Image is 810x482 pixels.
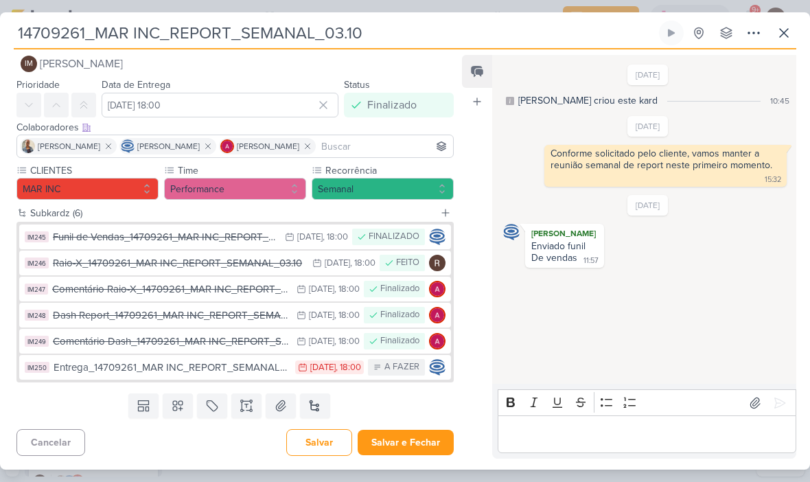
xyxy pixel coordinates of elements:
img: Caroline Traven De Andrade [503,224,520,240]
div: A FAZER [384,360,419,374]
button: Performance [164,178,306,200]
label: Data de Entrega [102,79,170,91]
div: IM248 [25,310,49,321]
div: IM250 [25,362,49,373]
div: Dash Report_14709261_MAR INC_REPORT_SEMANAL_03.10 [53,308,290,323]
div: IM247 [25,284,48,295]
img: Caroline Traven De Andrade [121,139,135,153]
div: , 18:00 [323,233,348,242]
img: Caroline Traven De Andrade [429,359,445,376]
img: Caroline Traven De Andrade [429,229,445,245]
button: Semanal [312,178,454,200]
button: Salvar e Fechar [358,430,454,455]
p: IM [25,60,33,68]
div: Entrega_14709261_MAR INC_REPORT_SEMANAL_03.10 [54,360,288,376]
div: Comentário Dash_14709261_MAR INC_REPORT_SEMANAL_03.10 [53,334,290,349]
div: Conforme solicitado pelo cliente, vamos manter a reunião semanal de report neste primeiro momento. [551,148,772,171]
button: MAR INC [16,178,159,200]
div: IM249 [25,336,49,347]
div: [PERSON_NAME] [528,227,601,240]
div: 15:32 [765,174,781,185]
div: Subkardz (6) [30,206,435,220]
div: Editor editing area: main [498,415,796,453]
input: Buscar [319,138,450,154]
div: IM245 [25,231,49,242]
button: Cancelar [16,429,85,456]
span: [PERSON_NAME] [237,140,299,152]
div: Ligar relógio [666,27,677,38]
label: Time [176,163,306,178]
button: IM250 Entrega_14709261_MAR INC_REPORT_SEMANAL_03.10 [DATE] , 18:00 A FAZER [19,355,451,380]
div: , 18:00 [336,363,361,372]
button: Finalizado [344,93,454,117]
div: Raio-X_14709261_MAR INC_REPORT_SEMANAL_03.10 [53,255,305,271]
div: [DATE] [325,259,350,268]
div: 10:45 [770,95,789,107]
label: Prioridade [16,79,60,91]
div: Finalizado [367,97,417,113]
button: IM [PERSON_NAME] [16,51,454,76]
div: [DATE] [297,233,323,242]
img: Iara Santos [21,139,35,153]
img: Alessandra Gomes [220,139,234,153]
div: Finalizado [380,334,419,348]
img: Rafael Dornelles [429,255,445,271]
div: [DATE] [309,337,334,346]
div: Finalizado [380,308,419,322]
div: , 18:00 [350,259,375,268]
div: , 18:00 [334,311,360,320]
div: Isabella criou este kard [518,93,658,108]
div: Comentário Raio-X_14709261_MAR INC_REPORT_SEMANAL_03.10 [52,282,290,297]
div: Editor toolbar [498,389,796,416]
div: Isabella Machado Guimarães [21,56,37,72]
button: Salvar [286,429,352,456]
div: FINALIZADO [369,230,419,244]
div: Colaboradores [16,120,454,135]
div: , 18:00 [334,285,360,294]
div: 11:57 [583,255,599,266]
button: IM249 Comentário Dash_14709261_MAR INC_REPORT_SEMANAL_03.10 [DATE] , 18:00 Finalizado [19,329,451,354]
div: FEITO [396,256,419,270]
div: [DATE] [309,311,334,320]
img: Alessandra Gomes [429,307,445,323]
span: [PERSON_NAME] [38,140,100,152]
div: Enviado funil [531,240,598,252]
button: IM246 Raio-X_14709261_MAR INC_REPORT_SEMANAL_03.10 [DATE] , 18:00 FEITO [19,251,451,275]
div: [DATE] [309,285,334,294]
input: Kard Sem Título [14,21,656,45]
label: CLIENTES [29,163,159,178]
img: Alessandra Gomes [429,281,445,297]
label: Status [344,79,370,91]
div: [DATE] [310,363,336,372]
div: IM246 [25,257,49,268]
button: IM247 Comentário Raio-X_14709261_MAR INC_REPORT_SEMANAL_03.10 [DATE] , 18:00 Finalizado [19,277,451,301]
div: Funil de Vendas_14709261_MAR INC_REPORT_SEMANAL_03.10 [53,229,278,245]
div: , 18:00 [334,337,360,346]
div: De vendas [531,252,577,264]
span: [PERSON_NAME] [137,140,200,152]
div: Finalizado [380,282,419,296]
button: IM248 Dash Report_14709261_MAR INC_REPORT_SEMANAL_03.10 [DATE] , 18:00 Finalizado [19,303,451,328]
input: Select a date [102,93,338,117]
label: Recorrência [324,163,454,178]
div: Este log é visível à todos no kard [506,97,514,105]
img: Alessandra Gomes [429,333,445,349]
button: IM245 Funil de Vendas_14709261_MAR INC_REPORT_SEMANAL_03.10 [DATE] , 18:00 FINALIZADO [19,225,451,249]
span: [PERSON_NAME] [40,56,123,72]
